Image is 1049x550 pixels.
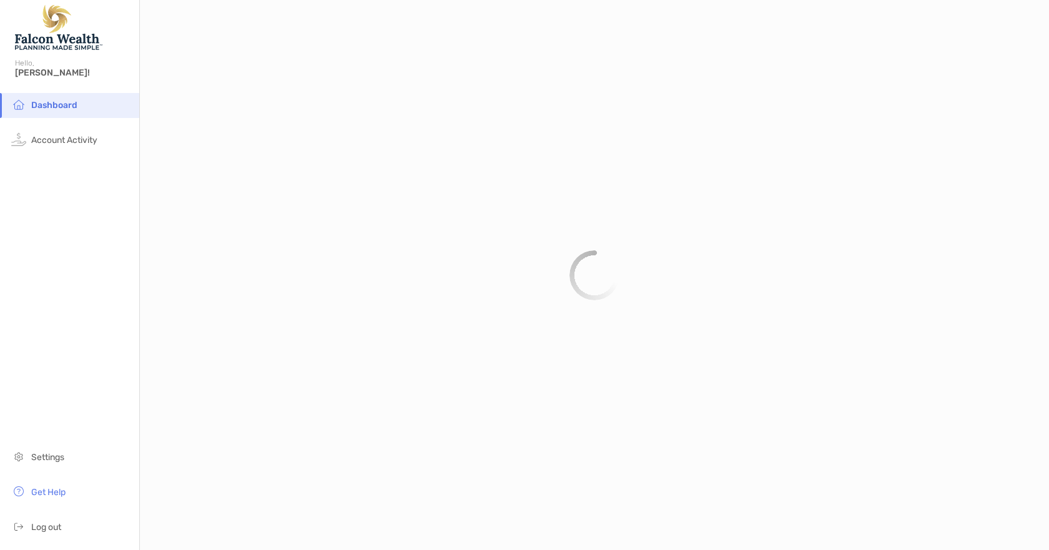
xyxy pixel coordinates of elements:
img: activity icon [11,132,26,147]
span: [PERSON_NAME]! [15,67,132,78]
img: Falcon Wealth Planning Logo [15,5,102,50]
img: get-help icon [11,484,26,499]
span: Log out [31,522,61,533]
img: household icon [11,97,26,112]
span: Dashboard [31,100,77,110]
span: Account Activity [31,135,97,145]
img: settings icon [11,449,26,464]
img: logout icon [11,519,26,534]
span: Settings [31,452,64,463]
span: Get Help [31,487,66,498]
